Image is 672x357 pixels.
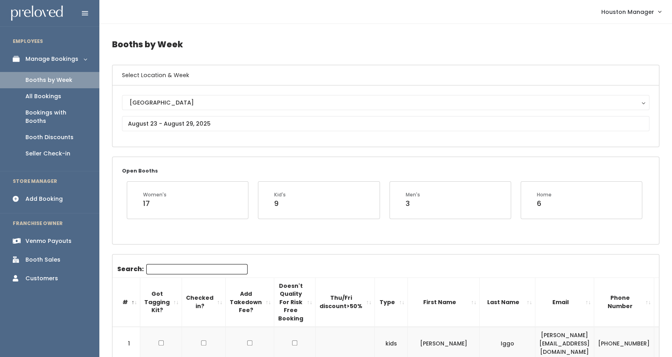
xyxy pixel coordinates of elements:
[25,195,63,203] div: Add Booking
[25,55,78,63] div: Manage Bookings
[226,277,274,327] th: Add Takedown Fee?: activate to sort column ascending
[537,198,552,209] div: 6
[112,33,659,55] h4: Booths by Week
[25,133,74,142] div: Booth Discounts
[537,191,552,198] div: Home
[274,277,316,327] th: Doesn't Quality For Risk Free Booking : activate to sort column ascending
[112,65,659,85] h6: Select Location & Week
[408,277,480,327] th: First Name: activate to sort column ascending
[274,191,286,198] div: Kid's
[593,3,669,20] a: Houston Manager
[594,277,654,327] th: Phone Number: activate to sort column ascending
[143,198,167,209] div: 17
[25,76,72,84] div: Booths by Week
[182,277,226,327] th: Checked in?: activate to sort column ascending
[25,92,61,101] div: All Bookings
[274,198,286,209] div: 9
[25,274,58,283] div: Customers
[130,98,642,107] div: [GEOGRAPHIC_DATA]
[143,191,167,198] div: Women's
[117,264,248,274] label: Search:
[406,191,420,198] div: Men's
[25,237,72,245] div: Venmo Payouts
[25,256,60,264] div: Booth Sales
[375,277,408,327] th: Type: activate to sort column ascending
[146,264,248,274] input: Search:
[535,277,594,327] th: Email: activate to sort column ascending
[480,277,535,327] th: Last Name: activate to sort column ascending
[122,116,649,131] input: August 23 - August 29, 2025
[316,277,375,327] th: Thu/Fri discount&gt;50%: activate to sort column ascending
[25,149,70,158] div: Seller Check-in
[601,8,654,16] span: Houston Manager
[406,198,420,209] div: 3
[140,277,182,327] th: Got Tagging Kit?: activate to sort column ascending
[11,6,63,21] img: preloved logo
[112,277,140,327] th: #: activate to sort column descending
[122,167,158,174] small: Open Booths
[25,109,87,125] div: Bookings with Booths
[122,95,649,110] button: [GEOGRAPHIC_DATA]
